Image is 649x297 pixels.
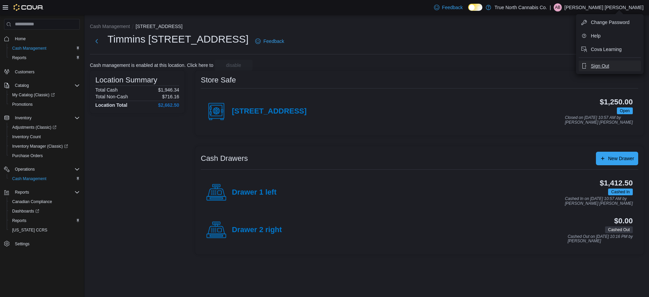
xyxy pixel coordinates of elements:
a: Inventory Manager (Classic) [7,142,82,151]
span: Settings [15,241,29,247]
button: Cash Management [7,44,82,53]
img: Cova [14,4,44,11]
div: Austen Bourgon [554,3,562,11]
span: Cash Management [9,44,80,52]
h3: $0.00 [614,217,633,225]
a: Purchase Orders [9,152,46,160]
span: disable [226,62,241,69]
h4: $2,662.50 [158,102,179,108]
p: $1,946.34 [158,87,179,93]
button: Home [1,34,82,44]
span: Canadian Compliance [9,198,80,206]
span: New Drawer [608,155,634,162]
a: Cash Management [9,44,49,52]
span: Reports [15,190,29,195]
span: AB [555,3,560,11]
a: Feedback [431,1,465,14]
nav: Complex example [4,31,80,266]
span: Reports [9,54,80,62]
span: Reports [12,55,26,60]
span: Inventory [15,115,31,121]
a: Feedback [253,34,287,48]
h3: Cash Drawers [201,154,248,163]
a: Dashboards [9,207,42,215]
span: Cash Management [12,176,46,181]
span: Reports [9,217,80,225]
span: Reports [12,188,80,196]
a: Dashboards [7,206,82,216]
h4: Location Total [95,102,127,108]
span: Catalog [15,83,29,88]
button: Operations [12,165,38,173]
p: Closed on [DATE] 10:57 AM by [PERSON_NAME] [PERSON_NAME] [565,116,633,125]
h3: $1,412.50 [600,179,633,187]
button: Cash Management [90,24,130,29]
span: Inventory [12,114,80,122]
a: Settings [12,240,32,248]
span: Customers [15,69,34,75]
span: Inventory Manager (Classic) [9,142,80,150]
a: Cash Management [9,175,49,183]
a: Reports [9,54,29,62]
button: Customers [1,67,82,76]
a: My Catalog (Classic) [7,90,82,100]
p: Cashed In on [DATE] 10:57 AM by [PERSON_NAME] [PERSON_NAME] [565,197,633,206]
button: Promotions [7,100,82,109]
p: [PERSON_NAME] [PERSON_NAME] [564,3,644,11]
button: [STREET_ADDRESS] [136,24,182,29]
span: Settings [12,240,80,248]
span: Dashboards [9,207,80,215]
span: Home [15,36,26,42]
h6: Total Cash [95,87,118,93]
span: Reports [12,218,26,223]
button: New Drawer [596,152,638,165]
h4: Drawer 1 left [232,188,277,197]
h4: Drawer 2 right [232,226,282,234]
span: Customers [12,67,80,76]
button: Cash Management [7,174,82,183]
span: Feedback [442,4,463,11]
a: My Catalog (Classic) [9,91,57,99]
button: Help [579,30,641,41]
button: disable [215,60,253,71]
a: Adjustments (Classic) [7,123,82,132]
span: Home [12,34,80,43]
button: Purchase Orders [7,151,82,160]
span: Cashed In [608,189,633,195]
a: Adjustments (Classic) [9,123,59,131]
span: Open [620,108,630,114]
h1: Timmins [STREET_ADDRESS] [107,32,248,46]
span: Washington CCRS [9,226,80,234]
p: $716.16 [162,94,179,99]
span: Purchase Orders [12,153,43,158]
a: Inventory Count [9,133,44,141]
span: Operations [15,167,35,172]
p: Cashed Out on [DATE] 10:16 PM by [PERSON_NAME] [568,234,633,244]
button: Catalog [1,81,82,90]
h3: Location Summary [95,76,157,84]
a: Promotions [9,100,35,108]
h3: Store Safe [201,76,236,84]
span: Feedback [263,38,284,45]
button: Next [90,34,103,48]
a: Customers [12,68,37,76]
button: Change Password [579,17,641,28]
span: Open [617,107,633,114]
p: | [550,3,551,11]
button: Reports [7,53,82,63]
span: [US_STATE] CCRS [12,227,47,233]
span: Cashed Out [608,227,630,233]
button: Catalog [12,81,31,90]
button: Reports [7,216,82,225]
span: Help [591,32,601,39]
button: Settings [1,239,82,249]
span: Adjustments (Classic) [9,123,80,131]
input: Dark Mode [468,4,482,11]
button: Reports [12,188,32,196]
a: Inventory Manager (Classic) [9,142,71,150]
a: Home [12,35,28,43]
button: Canadian Compliance [7,197,82,206]
span: Inventory Count [9,133,80,141]
p: True North Cannabis Co. [495,3,547,11]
